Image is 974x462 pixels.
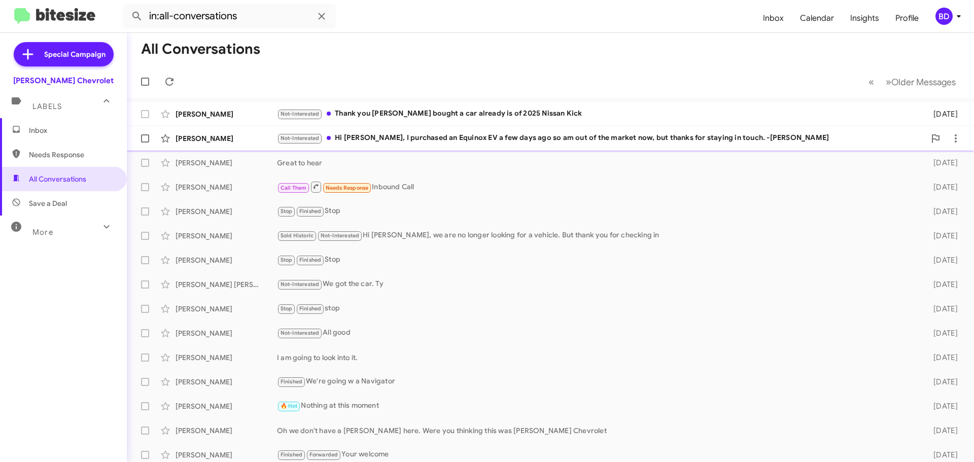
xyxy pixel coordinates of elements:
[277,449,917,460] div: Your welcome
[281,208,293,215] span: Stop
[176,255,277,265] div: [PERSON_NAME]
[863,72,962,92] nav: Page navigation example
[176,328,277,338] div: [PERSON_NAME]
[29,125,115,135] span: Inbox
[281,403,298,409] span: 🔥 Hot
[755,4,792,33] a: Inbox
[281,232,314,239] span: Sold Historic
[176,158,277,168] div: [PERSON_NAME]
[927,8,963,25] button: BD
[917,206,966,217] div: [DATE]
[917,450,966,460] div: [DATE]
[299,257,322,263] span: Finished
[277,205,917,217] div: Stop
[277,376,917,387] div: We're going w a Navigator
[277,303,917,314] div: stop
[29,174,86,184] span: All Conversations
[277,400,917,412] div: Nothing at this moment
[307,450,340,460] span: Forwarded
[176,450,277,460] div: [PERSON_NAME]
[917,377,966,387] div: [DATE]
[277,230,917,241] div: Hi [PERSON_NAME], we are no longer looking for a vehicle. But thank you for checking in
[176,206,277,217] div: [PERSON_NAME]
[176,401,277,411] div: [PERSON_NAME]
[917,401,966,411] div: [DATE]
[176,231,277,241] div: [PERSON_NAME]
[299,208,322,215] span: Finished
[277,132,925,144] div: Hi [PERSON_NAME], I purchased an Equinox EV a few days ago so am out of the market now, but thank...
[176,352,277,363] div: [PERSON_NAME]
[277,278,917,290] div: We got the car. Ty
[123,4,336,28] input: Search
[281,378,303,385] span: Finished
[44,49,106,59] span: Special Campaign
[277,425,917,436] div: Oh we don't have a [PERSON_NAME] here. Were you thinking this was [PERSON_NAME] Chevrolet
[281,330,320,336] span: Not-Interested
[917,328,966,338] div: [DATE]
[176,133,277,144] div: [PERSON_NAME]
[891,77,956,88] span: Older Messages
[868,76,874,88] span: «
[281,185,307,191] span: Call Them
[281,111,320,117] span: Not-Interested
[176,377,277,387] div: [PERSON_NAME]
[277,181,917,193] div: Inbound Call
[917,255,966,265] div: [DATE]
[176,304,277,314] div: [PERSON_NAME]
[321,232,360,239] span: Not-Interested
[299,305,322,312] span: Finished
[32,102,62,111] span: Labels
[886,76,891,88] span: »
[277,254,917,266] div: Stop
[935,8,953,25] div: BD
[917,304,966,314] div: [DATE]
[281,257,293,263] span: Stop
[281,135,320,141] span: Not-Interested
[917,109,966,119] div: [DATE]
[277,108,917,120] div: Thank you [PERSON_NAME] bought a car already is of 2025 Nissan Kick
[862,72,880,92] button: Previous
[917,279,966,290] div: [DATE]
[917,352,966,363] div: [DATE]
[176,182,277,192] div: [PERSON_NAME]
[32,228,53,237] span: More
[917,158,966,168] div: [DATE]
[880,72,962,92] button: Next
[29,150,115,160] span: Needs Response
[281,305,293,312] span: Stop
[281,451,303,458] span: Finished
[917,182,966,192] div: [DATE]
[842,4,887,33] a: Insights
[176,279,277,290] div: [PERSON_NAME] [PERSON_NAME]
[141,41,260,57] h1: All Conversations
[13,76,114,86] div: [PERSON_NAME] Chevrolet
[792,4,842,33] a: Calendar
[29,198,67,208] span: Save a Deal
[277,158,917,168] div: Great to hear
[277,327,917,339] div: All good
[176,425,277,436] div: [PERSON_NAME]
[14,42,114,66] a: Special Campaign
[277,352,917,363] div: I am going to look into it.
[176,109,277,119] div: [PERSON_NAME]
[887,4,927,33] a: Profile
[326,185,369,191] span: Needs Response
[917,231,966,241] div: [DATE]
[281,281,320,288] span: Not-Interested
[917,425,966,436] div: [DATE]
